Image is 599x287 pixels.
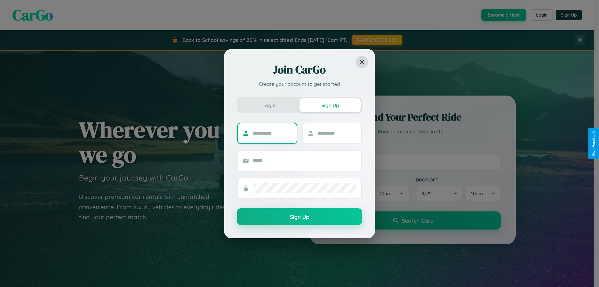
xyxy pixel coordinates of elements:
[237,80,362,88] p: Create your account to get started
[299,98,361,112] button: Sign Up
[237,208,362,225] button: Sign Up
[592,131,596,156] div: Give Feedback
[238,98,299,112] button: Login
[237,62,362,77] h2: Join CarGo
